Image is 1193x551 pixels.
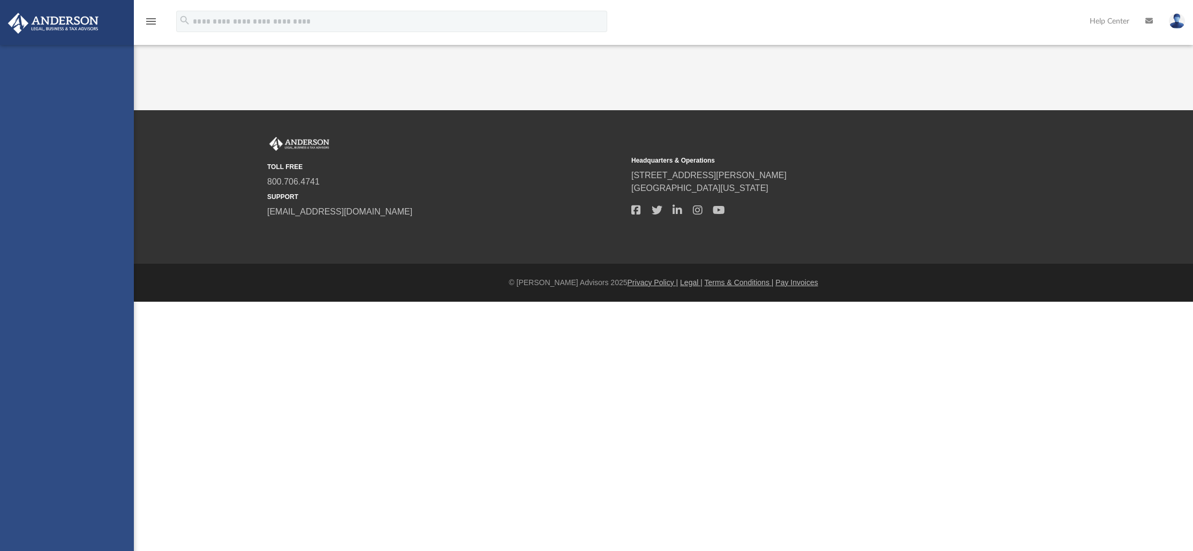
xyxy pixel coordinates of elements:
a: 800.706.4741 [267,177,320,186]
img: Anderson Advisors Platinum Portal [5,13,102,34]
small: SUPPORT [267,192,624,202]
a: Pay Invoices [775,278,818,287]
a: Legal | [680,278,703,287]
small: TOLL FREE [267,162,624,172]
i: search [179,14,191,26]
a: [EMAIL_ADDRESS][DOMAIN_NAME] [267,207,412,216]
i: menu [145,15,157,28]
small: Headquarters & Operations [631,156,988,165]
div: © [PERSON_NAME] Advisors 2025 [134,277,1193,288]
img: User Pic [1169,13,1185,29]
a: Terms & Conditions | [705,278,774,287]
a: Privacy Policy | [628,278,678,287]
a: [STREET_ADDRESS][PERSON_NAME] [631,171,787,180]
a: [GEOGRAPHIC_DATA][US_STATE] [631,183,768,193]
img: Anderson Advisors Platinum Portal [267,137,331,151]
a: menu [145,20,157,28]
